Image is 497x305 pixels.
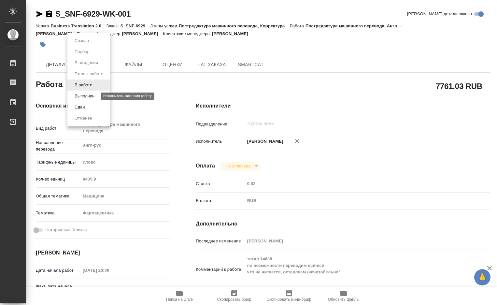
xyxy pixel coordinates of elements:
button: Подбор [73,48,92,55]
button: Готов к работе [73,70,105,78]
button: Отменен [73,115,94,122]
button: Сдан [73,104,87,111]
button: Выполнен [73,93,96,100]
button: В ожидании [73,59,100,66]
button: Создан [73,37,91,44]
button: В работе [73,81,94,89]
